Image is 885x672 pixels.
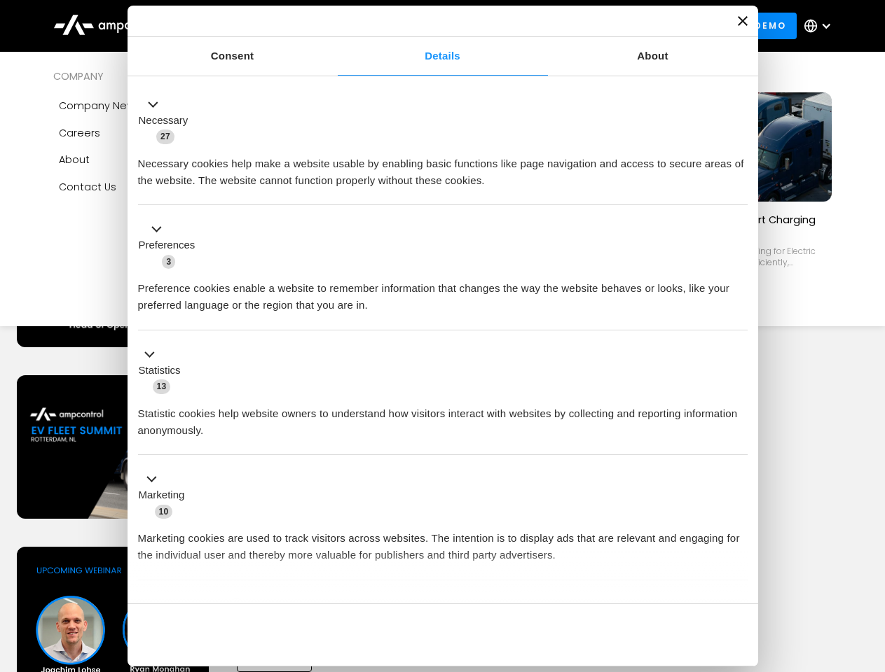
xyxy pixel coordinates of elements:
span: 10 [155,505,173,519]
span: 2 [231,598,245,612]
div: About [59,152,90,167]
span: 13 [153,379,171,393]
span: 27 [156,129,174,143]
a: Careers [53,120,227,146]
div: Contact Us [59,179,116,195]
a: Company news [53,92,227,119]
a: About [548,37,758,76]
div: Marketing cookies are used to track visitors across websites. The intention is to display ads tha... [138,519,748,563]
button: Unclassified (2) [138,596,253,613]
label: Statistics [139,363,181,379]
button: Statistics (13) [138,346,189,395]
a: About [53,146,227,173]
a: Consent [128,37,338,76]
div: Necessary cookies help make a website usable by enabling basic functions like page navigation and... [138,145,748,189]
a: Contact Us [53,174,227,200]
div: Statistic cookies help website owners to understand how visitors interact with websites by collec... [138,395,748,439]
div: Careers [59,125,100,141]
label: Necessary [139,113,188,129]
div: Company news [59,98,141,113]
button: Marketing (10) [138,471,193,520]
button: Preferences (3) [138,221,204,270]
div: COMPANY [53,69,227,84]
button: Okay [546,615,747,655]
button: Necessary (27) [138,96,197,145]
label: Marketing [139,487,185,503]
label: Preferences [139,237,195,253]
div: Preference cookies enable a website to remember information that changes the way the website beha... [138,269,748,314]
span: 3 [162,255,175,269]
button: Close banner [738,16,748,26]
a: Details [338,37,548,76]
